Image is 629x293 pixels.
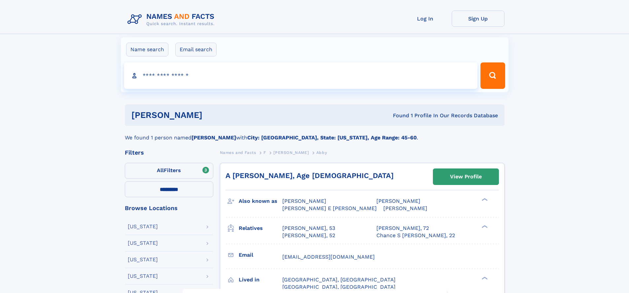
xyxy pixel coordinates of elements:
[273,148,309,157] a: [PERSON_NAME]
[376,198,420,204] span: [PERSON_NAME]
[128,224,158,229] div: [US_STATE]
[263,150,266,155] span: F
[239,274,282,285] h3: Lived in
[247,134,417,141] b: City: [GEOGRAPHIC_DATA], State: [US_STATE], Age Range: 45-60
[376,232,455,239] a: Chance S [PERSON_NAME], 22
[125,150,213,156] div: Filters
[226,171,394,180] a: A [PERSON_NAME], Age [DEMOGRAPHIC_DATA]
[316,150,327,155] span: Abby
[282,225,335,232] a: [PERSON_NAME], 53
[450,169,482,184] div: View Profile
[239,196,282,207] h3: Also known as
[131,111,298,119] h1: [PERSON_NAME]
[282,232,335,239] a: [PERSON_NAME], 52
[480,62,505,89] button: Search Button
[282,198,326,204] span: [PERSON_NAME]
[220,148,256,157] a: Names and Facts
[282,254,375,260] span: [EMAIL_ADDRESS][DOMAIN_NAME]
[399,11,452,27] a: Log In
[376,225,429,232] a: [PERSON_NAME], 72
[239,249,282,261] h3: Email
[282,276,396,283] span: [GEOGRAPHIC_DATA], [GEOGRAPHIC_DATA]
[297,112,498,119] div: Found 1 Profile In Our Records Database
[480,276,488,280] div: ❯
[273,150,309,155] span: [PERSON_NAME]
[128,274,158,279] div: [US_STATE]
[175,43,217,56] label: Email search
[128,240,158,246] div: [US_STATE]
[157,167,164,173] span: All
[239,223,282,234] h3: Relatives
[126,43,168,56] label: Name search
[480,224,488,229] div: ❯
[480,198,488,202] div: ❯
[383,205,427,211] span: [PERSON_NAME]
[452,11,505,27] a: Sign Up
[433,169,499,185] a: View Profile
[282,284,396,290] span: [GEOGRAPHIC_DATA], [GEOGRAPHIC_DATA]
[125,163,213,179] label: Filters
[125,205,213,211] div: Browse Locations
[124,62,478,89] input: search input
[125,126,505,142] div: We found 1 person named with .
[128,257,158,262] div: [US_STATE]
[282,205,377,211] span: [PERSON_NAME] E [PERSON_NAME]
[125,11,220,28] img: Logo Names and Facts
[192,134,236,141] b: [PERSON_NAME]
[263,148,266,157] a: F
